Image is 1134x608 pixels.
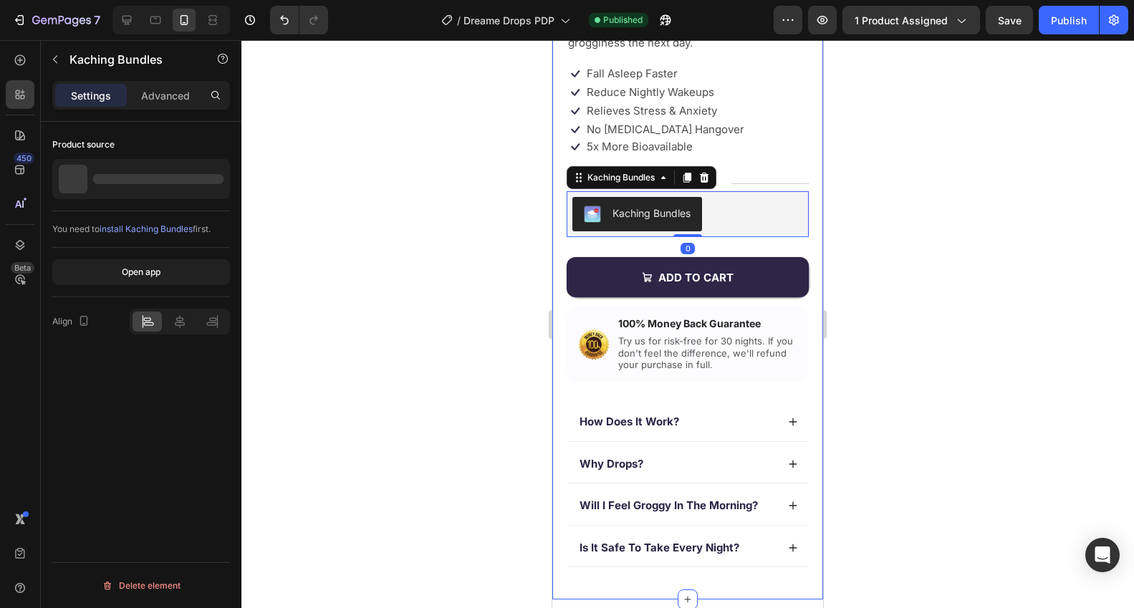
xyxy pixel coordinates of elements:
[998,14,1022,26] span: Save
[1039,6,1099,34] button: Publish
[52,574,230,597] button: Delete element
[842,6,980,34] button: 1 product assigned
[52,138,115,151] div: Product source
[552,40,823,608] iframe: Design area
[1085,538,1120,572] div: Open Intercom Messenger
[603,14,643,26] span: Published
[11,262,34,274] div: Beta
[457,13,461,28] span: /
[52,223,230,236] div: You need to first.
[52,259,230,285] button: Open app
[986,6,1033,34] button: Save
[94,11,100,29] p: 7
[100,223,193,234] span: install Kaching Bundles
[141,88,190,103] p: Advanced
[71,88,111,103] p: Settings
[69,51,191,68] p: Kaching Bundles
[14,153,34,164] div: 450
[102,577,181,594] div: Delete element
[1051,13,1087,28] div: Publish
[52,312,92,332] div: Align
[463,13,554,28] span: Dreame Drops PDP
[6,6,107,34] button: 7
[855,13,948,28] span: 1 product assigned
[270,6,328,34] div: Undo/Redo
[122,266,160,279] div: Open app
